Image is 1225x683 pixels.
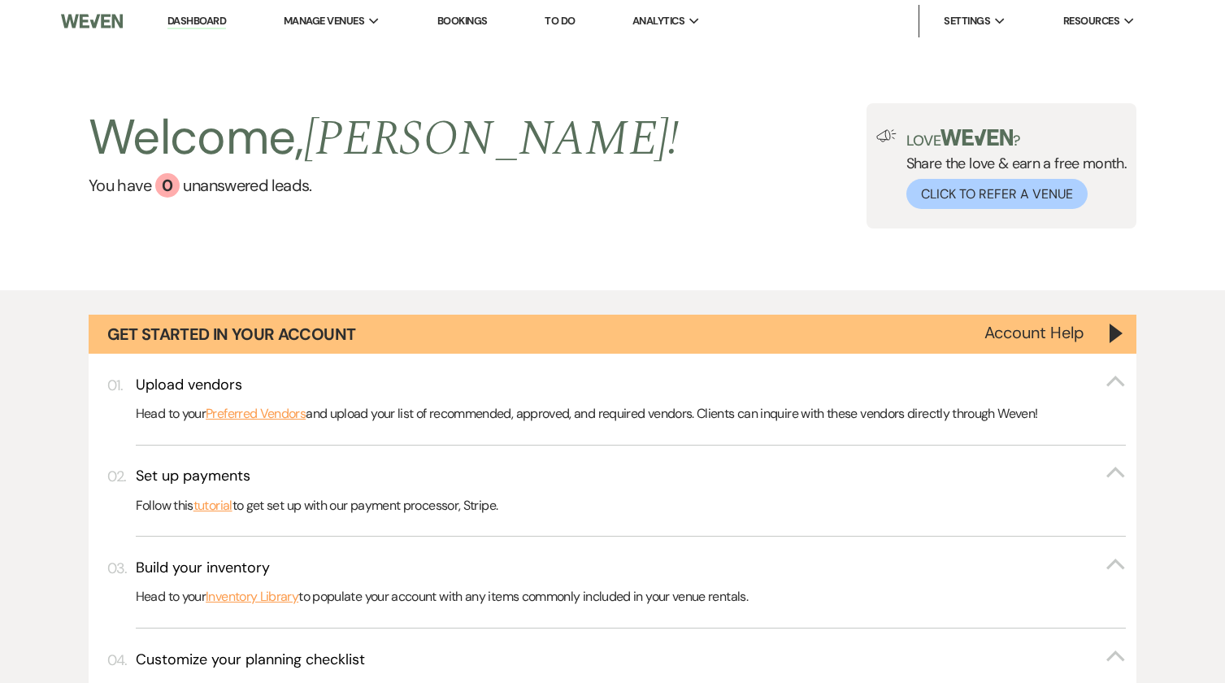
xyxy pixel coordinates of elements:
[107,323,356,346] h1: Get Started in Your Account
[206,403,306,424] a: Preferred Vendors
[632,13,684,29] span: Analytics
[136,558,1127,578] button: Build your inventory
[284,13,364,29] span: Manage Venues
[897,129,1127,209] div: Share the love & earn a free month.
[304,102,680,176] span: [PERSON_NAME] !
[89,173,680,198] a: You have 0 unanswered leads.
[545,14,575,28] a: To Do
[136,466,1127,486] button: Set up payments
[206,586,298,607] a: Inventory Library
[136,558,270,578] h3: Build your inventory
[136,650,365,670] h3: Customize your planning checklist
[984,324,1084,341] button: Account Help
[136,650,1127,670] button: Customize your planning checklist
[1063,13,1119,29] span: Resources
[61,4,122,38] img: Weven Logo
[906,129,1127,148] p: Love ?
[193,495,232,516] a: tutorial
[89,103,680,173] h2: Welcome,
[876,129,897,142] img: loud-speaker-illustration.svg
[906,179,1088,209] button: Click to Refer a Venue
[155,173,180,198] div: 0
[940,129,1013,146] img: weven-logo-green.svg
[136,375,1127,395] button: Upload vendors
[136,466,250,486] h3: Set up payments
[136,495,1127,516] p: Follow this to get set up with our payment processor, Stripe.
[136,403,1127,424] p: Head to your and upload your list of recommended, approved, and required vendors. Clients can inq...
[944,13,990,29] span: Settings
[167,14,226,29] a: Dashboard
[437,14,488,28] a: Bookings
[136,375,242,395] h3: Upload vendors
[136,586,1127,607] p: Head to your to populate your account with any items commonly included in your venue rentals.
